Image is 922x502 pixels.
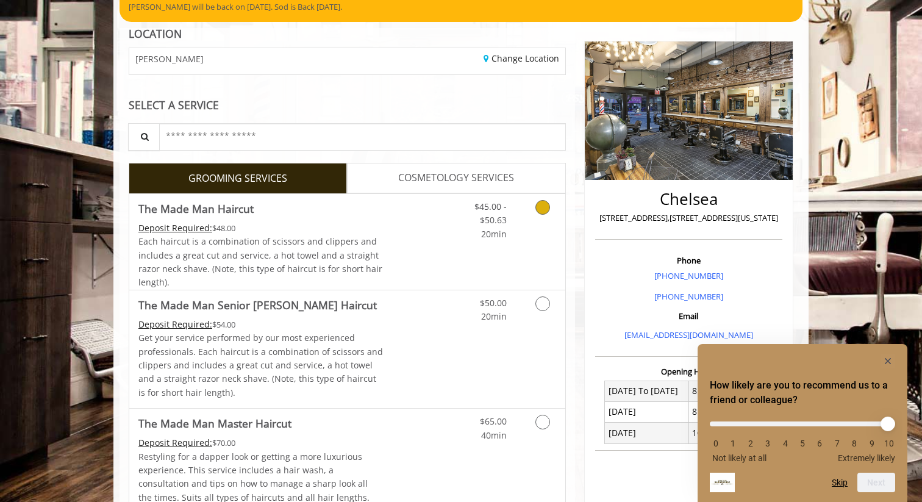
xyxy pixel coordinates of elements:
[474,201,507,226] span: $45.00 - $50.63
[188,171,287,187] span: GROOMING SERVICES
[480,415,507,427] span: $65.00
[484,52,559,64] a: Change Location
[135,54,204,63] span: [PERSON_NAME]
[129,26,182,41] b: LOCATION
[710,354,895,492] div: How likely are you to recommend us to a friend or colleague? Select an option from 0 to 10, with ...
[480,297,507,309] span: $50.00
[138,331,384,400] p: Get your service performed by our most experienced professionals. Each haircut is a combination o...
[138,415,291,432] b: The Made Man Master Haircut
[688,401,773,422] td: 8 A.M - 7 P.M
[605,381,689,401] td: [DATE] To [DATE]
[688,381,773,401] td: 8 A.M - 8 P.M
[605,401,689,422] td: [DATE]
[813,439,826,448] li: 6
[727,439,739,448] li: 1
[598,190,779,208] h2: Chelsea
[857,473,895,492] button: Next question
[831,439,843,448] li: 7
[128,123,160,151] button: Service Search
[138,221,384,235] div: $48.00
[598,212,779,224] p: [STREET_ADDRESS],[STREET_ADDRESS][US_STATE]
[595,367,782,376] h3: Opening Hours
[481,429,507,441] span: 40min
[710,412,895,463] div: How likely are you to recommend us to a friend or colleague? Select an option from 0 to 10, with ...
[745,439,757,448] li: 2
[624,329,753,340] a: [EMAIL_ADDRESS][DOMAIN_NAME]
[138,235,382,288] span: Each haircut is a combination of scissors and clippers and includes a great cut and service, a ho...
[712,453,767,463] span: Not likely at all
[138,200,254,217] b: The Made Man Haircut
[138,318,212,330] span: This service needs some Advance to be paid before we block your appointment
[654,291,723,302] a: [PHONE_NUMBER]
[481,228,507,240] span: 20min
[762,439,774,448] li: 3
[796,439,809,448] li: 5
[779,439,792,448] li: 4
[481,310,507,322] span: 20min
[838,453,895,463] span: Extremely likely
[848,439,860,448] li: 8
[688,423,773,443] td: 10 A.M - 7 P.M
[654,270,723,281] a: [PHONE_NUMBER]
[710,439,722,448] li: 0
[598,312,779,320] h3: Email
[138,296,377,314] b: The Made Man Senior [PERSON_NAME] Haircut
[138,437,212,448] span: This service needs some Advance to be paid before we block your appointment
[883,439,895,448] li: 10
[598,256,779,265] h3: Phone
[605,423,689,443] td: [DATE]
[832,478,848,487] button: Skip
[129,1,793,13] p: [PERSON_NAME] will be back on [DATE]. Sod is Back [DATE].
[129,99,566,111] div: SELECT A SERVICE
[710,378,895,407] h2: How likely are you to recommend us to a friend or colleague? Select an option from 0 to 10, with ...
[138,222,212,234] span: This service needs some Advance to be paid before we block your appointment
[138,436,384,450] div: $70.00
[866,439,878,448] li: 9
[881,354,895,368] button: Hide survey
[138,318,384,331] div: $54.00
[398,170,514,186] span: COSMETOLOGY SERVICES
